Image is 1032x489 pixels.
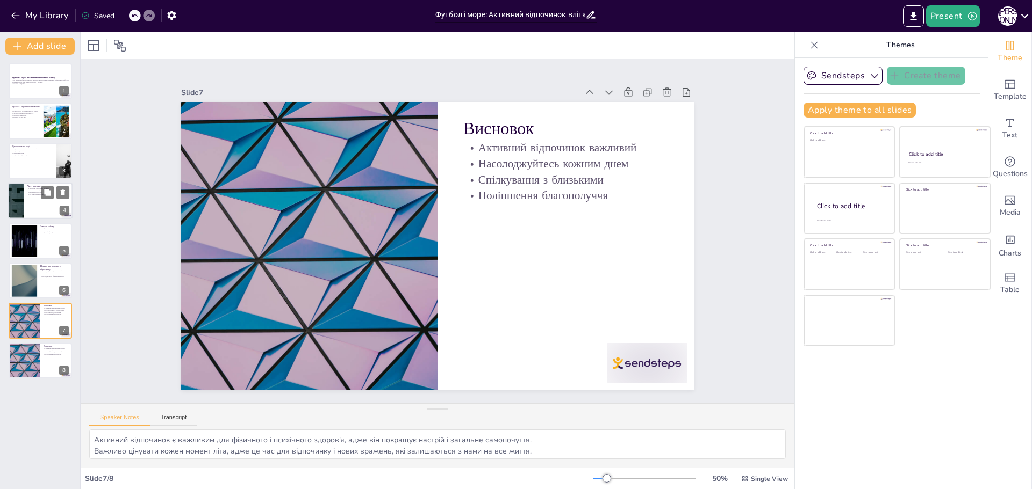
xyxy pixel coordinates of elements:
div: 3 [59,166,69,176]
div: Change the overall theme [988,32,1031,71]
div: 8 [59,366,69,375]
p: Гра у футбол підтримує фізичну форму [12,110,40,112]
p: Активний відпочинок важливий [44,308,69,310]
p: Активний відпочинок важливий [44,347,69,349]
p: Залучайте друзів до активностей [40,270,69,272]
button: Apply theme to all slides [804,103,916,118]
p: Позитивні емоції від спілкування [27,189,69,192]
div: Click to add text [906,251,940,254]
div: 7 [59,326,69,335]
div: 5 [59,246,69,256]
span: Questions [993,168,1028,180]
div: Slide 7 [181,87,578,98]
p: Насолоджуйтесь кожним моментом [40,276,69,278]
p: Насолоджуйтесь кожним днем [44,310,69,312]
p: Завести собаку [40,225,69,228]
strong: Футбол і море: Активний відпочинок влітку [12,76,55,79]
div: Click to add title [906,243,983,247]
div: Add images, graphics, shapes or video [988,187,1031,225]
input: Insert title [435,7,585,23]
p: Висновок [44,305,69,308]
div: М [PERSON_NAME] [998,6,1017,26]
p: Водні види спорту [12,150,53,152]
div: Click to add body [817,219,885,222]
div: 8 [9,343,72,378]
div: Add text boxes [988,110,1031,148]
div: Get real-time input from your audience [988,148,1031,187]
p: Поліпшення благополуччя [44,353,69,355]
p: Themes [823,32,978,58]
div: https://cdn.sendsteps.com/images/logo/sendsteps_logo_white.pnghttps://cdn.sendsteps.com/images/lo... [9,263,72,298]
p: Час з друзями [27,185,69,188]
span: Single View [751,475,788,483]
p: Футбол розвиває командний дух [12,112,40,114]
div: Click to add text [836,251,861,254]
button: М [PERSON_NAME] [998,5,1017,27]
div: Click to add text [863,251,887,254]
p: Відпочинок на морі покращує настрій [12,148,53,150]
button: Duplicate Slide [41,186,54,199]
div: 7 [9,303,72,338]
p: Безпека під час гри [12,116,40,118]
p: Висновок [463,116,669,141]
div: Click to add text [948,251,981,254]
p: Доступність футболу [12,114,40,116]
div: 6 [59,286,69,295]
span: Template [994,91,1027,103]
p: Зміцнення стосунків з друзями [27,187,69,189]
button: Present [926,5,980,27]
p: Плануйте спільні ігри [40,272,69,274]
span: Position [113,39,126,52]
p: Поради для активного відпочинку [40,265,69,271]
div: Saved [81,11,114,21]
span: Theme [998,52,1022,64]
div: Add a table [988,264,1031,303]
div: Click to add text [908,162,980,164]
p: Поліпшення благополуччя [463,188,669,204]
button: Create theme [887,67,965,85]
div: https://cdn.sendsteps.com/images/logo/sendsteps_logo_white.pnghttps://cdn.sendsteps.com/images/lo... [8,183,73,219]
span: Media [1000,207,1021,218]
div: 1 [59,86,69,96]
button: Transcript [150,414,198,426]
div: 2 [59,126,69,136]
div: Click to add text [810,139,887,142]
p: Насолоджуйтесь кожним днем [44,349,69,352]
button: My Library [8,7,73,24]
p: Вибір породи собаки [40,232,69,234]
div: Click to add text [810,251,834,254]
p: Generated with [URL] [12,83,69,85]
span: Charts [999,247,1021,259]
div: Slide 7 / 8 [85,473,593,484]
button: Delete Slide [56,186,69,199]
div: Add charts and graphs [988,225,1031,264]
p: Захист від сонця [12,152,53,154]
p: Регулярні прогулянки [40,233,69,236]
p: Висновок [44,345,69,348]
div: 50 % [707,473,733,484]
p: Футбол: Спортивна активність [12,105,40,108]
div: Click to add title [817,201,886,210]
div: 4 [60,206,69,216]
div: https://cdn.sendsteps.com/images/logo/sendsteps_logo_white.pnghttps://cdn.sendsteps.com/images/lo... [9,103,72,138]
div: Layout [85,37,102,54]
div: Click to add title [810,243,887,247]
p: Час для спільних розваг [27,194,69,196]
span: Table [1000,284,1020,296]
button: Speaker Notes [89,414,150,426]
p: Спілкування з близькими [44,311,69,313]
div: https://cdn.sendsteps.com/images/logo/sendsteps_logo_white.pnghttps://cdn.sendsteps.com/images/lo... [9,223,72,259]
p: Спілкування з близькими [44,352,69,354]
div: https://cdn.sendsteps.com/images/logo/sendsteps_logo_white.pnghttps://cdn.sendsteps.com/images/lo... [9,63,72,99]
button: Add slide [5,38,75,55]
p: Мотивація до активності [40,230,69,232]
p: Відпочинок на морі [12,145,53,148]
p: У цій презентації ми розглянемо, як провести літні канікули активно, займаючись футболом, відпочи... [12,79,69,83]
span: Text [1002,129,1017,141]
p: Організовуйте поїздки на море [40,274,69,276]
p: Поліпшення благополуччя [44,313,69,316]
div: Click to add title [909,151,980,157]
div: https://cdn.sendsteps.com/images/logo/sendsteps_logo_white.pnghttps://cdn.sendsteps.com/images/lo... [9,143,72,179]
p: Неповторні спогади [27,192,69,194]
button: Sendsteps [804,67,883,85]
